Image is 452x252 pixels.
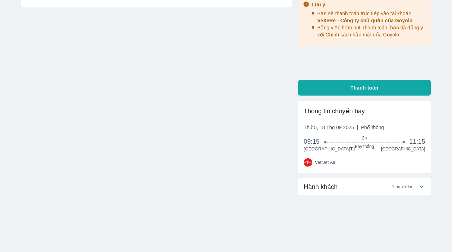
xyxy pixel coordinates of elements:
span: VietJet Air [315,160,335,165]
div: Thông tin chuyến bay [304,107,425,115]
span: Bạn sẽ thanh toán trực tiếp vào tài khoản [317,11,413,23]
span: Chính sách bảo mật của Goyolo [326,32,399,38]
span: Bay thẳng [326,144,404,149]
span: Hành khách [304,183,338,191]
p: Bằng việc bấm nút Thanh toán, bạn đã đồng ý với [317,24,426,38]
span: Phổ thông [361,125,384,130]
span: 1 người lớn [392,184,414,190]
span: | [357,125,358,130]
span: 2h [326,135,404,141]
span: 09:15 [304,137,326,146]
div: Hành khách1 người lớn [298,178,431,195]
button: Thanh toán [298,80,431,96]
span: 11:15 [409,137,425,146]
span: Thanh toán [351,84,379,91]
span: Thứ 5, 18 Thg 09 2025 [304,124,384,131]
div: Lưu ý: [312,1,426,8]
span: VeXeRe - Công ty chủ quản của Goyolo [317,18,413,23]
